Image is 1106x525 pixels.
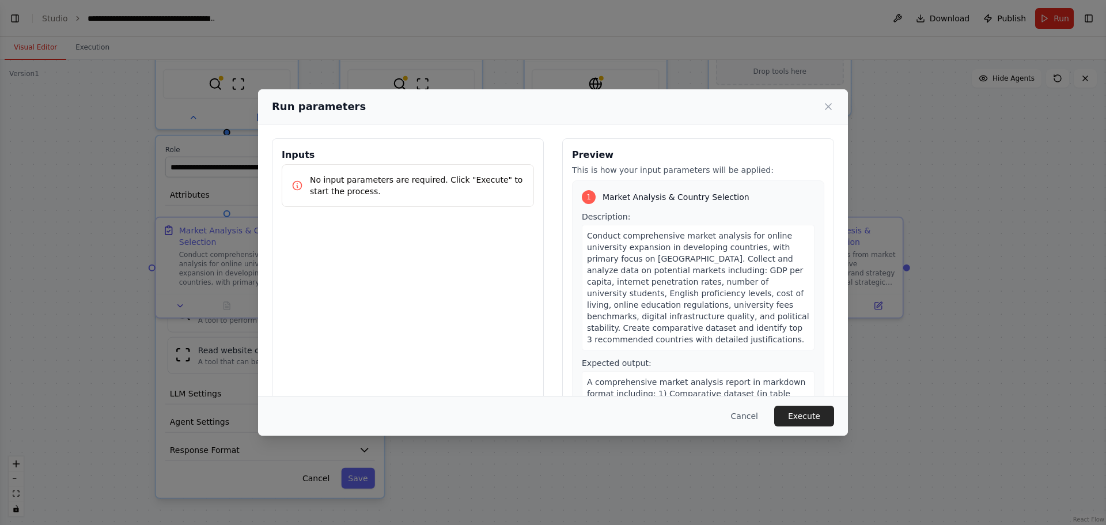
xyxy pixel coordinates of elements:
[587,377,805,456] span: A comprehensive market analysis report in markdown format including: 1) Comparative dataset (in t...
[603,191,749,203] span: Market Analysis & Country Selection
[572,148,824,162] h3: Preview
[587,231,809,344] span: Conduct comprehensive market analysis for online university expansion in developing countries, wi...
[310,174,524,197] p: No input parameters are required. Click "Execute" to start the process.
[582,358,652,368] span: Expected output:
[774,406,834,426] button: Execute
[722,406,767,426] button: Cancel
[282,148,534,162] h3: Inputs
[582,190,596,204] div: 1
[572,164,824,176] p: This is how your input parameters will be applied:
[582,212,630,221] span: Description:
[272,99,366,115] h2: Run parameters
